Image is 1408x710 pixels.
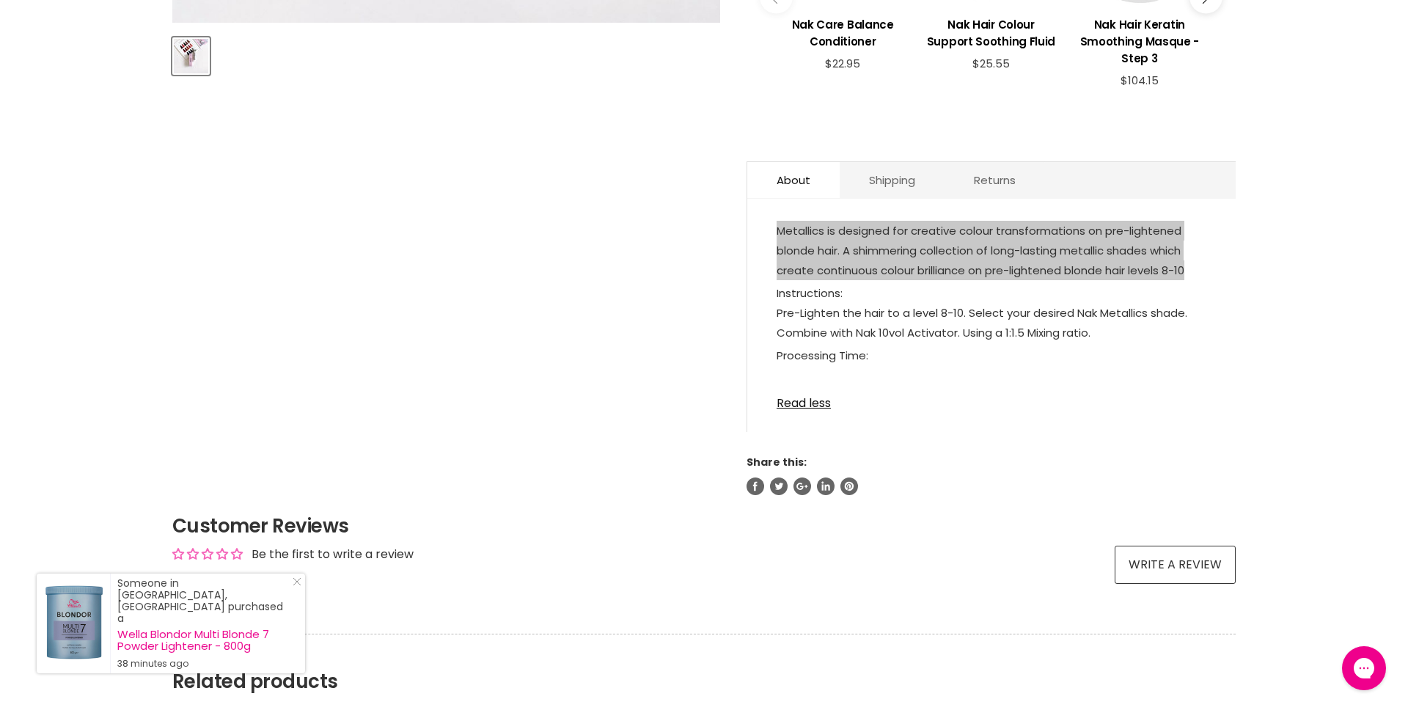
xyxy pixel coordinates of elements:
span: $25.55 [972,56,1010,71]
img: Nak Metallics Hair Colour Cream [174,39,208,73]
h2: Customer Reviews [172,513,1236,539]
h2: Related products [172,634,1236,693]
a: Wella Blondor Multi Blonde 7 Powder Lightener - 800g [117,629,290,652]
a: View product:Nak Hair Keratin Smoothing Masque - Step 3 [1073,5,1206,74]
svg: Close Icon [293,577,301,586]
div: Be the first to write a review [252,546,414,563]
span: Share this: [747,455,807,469]
a: Shipping [840,162,945,198]
div: Someone in [GEOGRAPHIC_DATA], [GEOGRAPHIC_DATA] purchased a [117,577,290,670]
iframe: Gorgias live chat messenger [1335,641,1393,695]
a: Returns [945,162,1045,198]
a: View product:Nak Hair Colour Support Soothing Fluid [924,5,1057,57]
span: $104.15 [1121,73,1159,88]
img: tab_domain_overview_orange.svg [40,85,51,97]
aside: Share this: [747,455,1236,495]
span: Metallics is designed for creative colour transformations on pre-lightened blonde hair. A shimmer... [777,223,1184,278]
a: Write a review [1115,546,1236,584]
div: Average rating is 0.00 stars [172,546,243,563]
img: website_grey.svg [23,38,35,50]
button: Nak Metallics Hair Colour Cream [172,37,210,75]
a: Close Notification [287,577,301,592]
div: Product thumbnails [170,33,722,75]
a: Visit product page [37,574,110,673]
h3: Nak Hair Colour Support Soothing Fluid [924,16,1057,50]
h3: Nak Care Balance Conditioner [776,16,909,50]
img: tab_keywords_by_traffic_grey.svg [146,85,158,97]
small: 38 minutes ago [117,658,290,670]
h3: Nak Hair Keratin Smoothing Masque - Step 3 [1073,16,1206,67]
div: Domain Overview [56,87,131,96]
a: About [747,162,840,198]
a: View product:Nak Care Balance Conditioner [776,5,909,57]
div: Keywords by Traffic [162,87,247,96]
div: v 4.0.25 [41,23,72,35]
p: Instructions: Pre-Lighten the hair to a level 8-10. Select your desired Nak Metallics shade. Comb... [777,283,1206,345]
a: Read less [777,388,1206,410]
p: Processing Time: [777,345,1206,388]
span: $22.95 [825,56,860,71]
div: Domain: [DOMAIN_NAME] [38,38,161,50]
